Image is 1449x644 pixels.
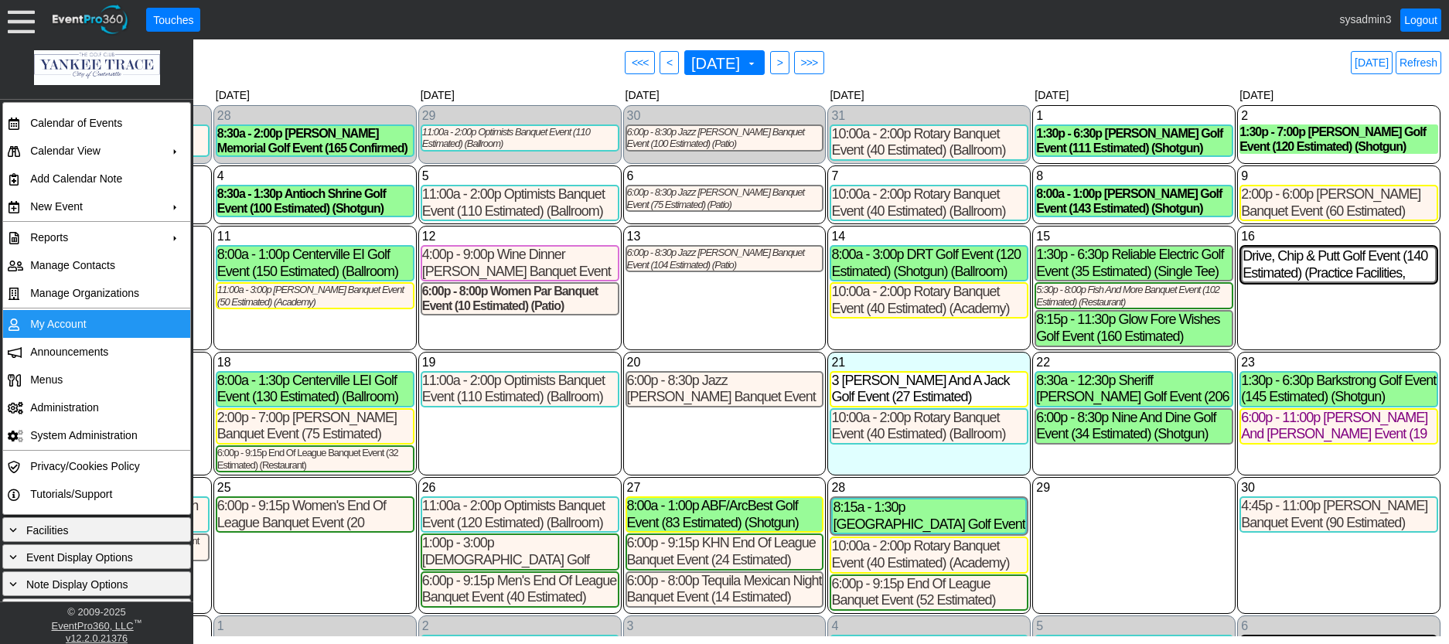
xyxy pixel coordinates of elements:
[663,55,675,70] span: <
[422,284,618,313] div: 6:00p - 8:00p Women Par Banquet Event (10 Estimated) (Patio)
[216,228,414,245] div: Show menu
[1396,51,1441,74] a: Refresh
[24,165,162,193] td: Add Calendar Note
[1239,228,1438,245] div: Show menu
[833,499,1025,533] div: 8:15a - 1:30p [GEOGRAPHIC_DATA] Golf Event (90 Estimated) (Shotgun) ([GEOGRAPHIC_DATA], Ballroom)
[422,373,618,406] div: 11:00a - 2:00p Optimists Banquet Event (110 Estimated) (Ballroom)
[830,168,1028,185] div: Show menu
[216,168,414,185] div: Show menu
[3,137,190,165] tr: Calendar View
[4,606,189,618] div: © 2009- 2025
[30,373,63,386] span: Menus
[1239,124,1438,154] div: 1:30p - 7:00p [PERSON_NAME] Golf Event (120 Estimated) (Shotgun)
[688,54,758,71] span: [DATE]
[688,56,743,71] span: [DATE]
[421,618,619,635] div: Show menu
[1239,107,1438,124] div: Show menu
[830,107,1028,124] div: Show menu
[629,55,652,70] span: <<<
[216,618,414,635] div: Show menu
[3,452,190,480] tr: Privacy/Cookies Policy
[213,86,418,104] div: [DATE]
[627,573,823,606] div: 6:00p - 8:00p Tequila Mexican Night Banquet Event (14 Estimated) (Patio)
[831,284,1027,317] div: 10:00a - 2:00p Rotary Banquet Event (40 Estimated) (Academy)
[3,394,190,421] tr: Administration
[1031,86,1236,104] div: [DATE]
[774,55,786,70] span: >
[422,247,618,280] div: 4:00p - 9:00p Wine Dinner [PERSON_NAME] Banquet Event (10 Estimated) (Ballroom East)
[24,109,162,137] td: Calendar of Events
[798,55,821,70] span: >>>
[827,86,1031,104] div: [DATE]
[24,394,162,421] td: Administration
[1035,479,1233,496] div: Show menu
[50,2,131,37] img: EventPro360
[24,480,162,508] td: Tutorials/Support
[150,12,196,28] span: Touches
[3,193,190,220] tr: New Event
[6,575,187,592] div: Note Display Options
[1400,9,1441,32] a: Logout
[1036,186,1232,216] div: 8:00a - 1:00p [PERSON_NAME] Golf Event (143 Estimated) (Shotgun) (Ballroom)
[1236,86,1441,104] div: [DATE]
[830,354,1028,371] div: Show menu
[626,168,824,185] div: Show menu
[830,479,1028,496] div: Show menu
[3,165,190,193] tr: Add Calendar Note
[1241,186,1437,220] div: 2:00p - 6:00p [PERSON_NAME] Banquet Event (60 Estimated) (Academy)
[1239,479,1438,496] div: Show menu
[626,107,824,124] div: Show menu
[627,126,823,150] div: 6:00p - 8:30p Jazz [PERSON_NAME] Banquet Event (100 Estimated) (Patio)
[422,126,618,150] div: 11:00a - 2:00p Optimists Banquet Event (110 Estimated) (Ballroom)
[3,279,190,307] tr: Manage Organizations
[6,548,187,565] div: Event Display Options
[217,247,413,280] div: 8:00a - 1:00p Centerville EI Golf Event (150 Estimated) (Ballroom)
[3,338,190,366] tr: Announcements
[627,535,823,568] div: 6:00p - 9:15p KHN End Of League Banquet Event (24 Estimated) (Restaurant)
[3,421,190,449] tr: System Administration
[3,109,190,137] tr: Calendar of Events
[1239,168,1438,185] div: Show menu
[26,524,68,537] span: Facilities
[1239,354,1438,371] div: Show menu
[421,228,619,245] div: Show menu
[217,447,413,471] div: 6:00p - 9:15p End Of League Banquet Event (32 Estimated) (Restaurant)
[51,620,133,632] a: EventPro360, LLC
[3,223,190,251] tr: Reports
[3,251,190,279] tr: Manage Contacts
[422,535,618,568] div: 1:00p - 3:00p [DEMOGRAPHIC_DATA] Golf Banquet Event (70 Estimated) (Restaurant)
[421,354,619,371] div: Show menu
[217,373,413,406] div: 8:00a - 1:30p Centerville LEI Golf Event (130 Estimated) (Ballroom)
[1035,618,1233,635] div: Show menu
[831,126,1027,159] div: 10:00a - 2:00p Rotary Banquet Event (40 Estimated) (Ballroom)
[24,279,162,307] td: Manage Organizations
[626,479,824,496] div: Show menu
[421,168,619,185] div: Show menu
[422,186,618,220] div: 11:00a - 2:00p Optimists Banquet Event (110 Estimated) (Ballroom)
[217,126,413,155] div: 8:30a - 2:00p [PERSON_NAME] Memorial Golf Event (165 Confirmed) (Shotgun) (Ballroom)
[217,186,413,216] div: 8:30a - 1:30p Antioch Shrine Golf Event (100 Estimated) (Shotgun) (Ballroom)
[26,551,133,564] span: Event Display Options
[217,410,413,443] div: 2:00p - 7:00p [PERSON_NAME] Banquet Event (75 Estimated) (Academy)
[134,618,142,627] sup: ™
[1241,410,1437,443] div: 6:00p - 11:00p [PERSON_NAME] And [PERSON_NAME] Event (19 Estimated) (Academy)
[418,86,622,104] div: [DATE]
[1036,126,1232,155] div: 1:30p - 6:30p [PERSON_NAME] Golf Event (111 Estimated) (Shotgun) (Ballroom)
[1035,354,1233,371] div: Show menu
[1241,373,1437,406] div: 1:30p - 6:30p Barkstrong Golf Event (145 Estimated) (Shotgun) (Ballroom)
[1036,410,1232,443] div: 6:00p - 8:30p Nine And Dine Golf Event (34 Estimated) (Shotgun) (Patio)
[831,538,1027,571] div: 10:00a - 2:00p Rotary Banquet Event (40 Estimated) (Academy)
[830,618,1028,635] div: Show menu
[24,193,162,220] td: New Event
[1035,168,1233,185] div: Show menu
[3,480,190,508] tr: Tutorials/Support
[422,498,618,531] div: 11:00a - 2:00p Optimists Banquet Event (120 Estimated) (Ballroom)
[831,186,1027,220] div: 10:00a - 2:00p Rotary Banquet Event (40 Estimated) (Ballroom)
[1340,12,1392,25] span: sysadmin3
[627,186,823,210] div: 6:00p - 8:30p Jazz [PERSON_NAME] Banquet Event (75 Estimated) (Patio)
